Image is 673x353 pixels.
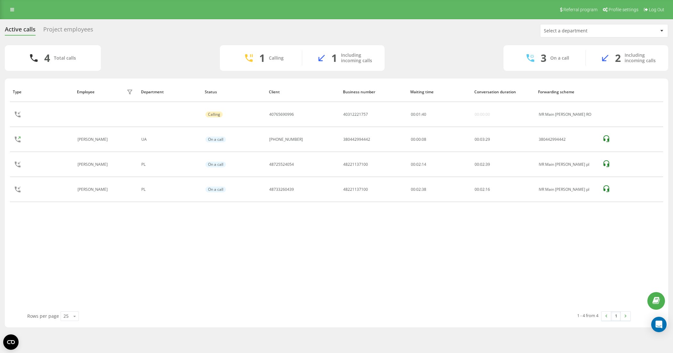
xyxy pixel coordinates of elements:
[625,53,659,63] div: Including incoming calls
[78,187,109,192] div: [PERSON_NAME]
[269,187,294,192] div: 48733260439
[3,334,19,350] button: Open CMP widget
[411,137,468,142] div: 00:00:08
[474,90,532,94] div: Conversation duration
[609,7,638,12] span: Profile settings
[480,187,485,192] span: 02
[141,162,198,167] div: PL
[5,26,36,36] div: Active calls
[205,162,226,167] div: On a call
[577,312,598,319] div: 1 - 4 from 4
[539,137,596,142] div: 380442994442
[539,112,596,117] div: IVR Main [PERSON_NAME] RO
[78,137,109,142] div: [PERSON_NAME]
[63,313,69,319] div: 25
[411,112,415,117] span: 00
[475,162,490,167] div: : :
[78,162,109,167] div: [PERSON_NAME]
[77,90,95,94] div: Employee
[205,187,226,192] div: On a call
[475,187,490,192] div: : :
[141,90,199,94] div: Department
[475,162,479,167] span: 00
[269,55,284,61] div: Calling
[411,112,426,117] div: : :
[343,112,368,117] div: 40312221757
[343,187,368,192] div: 48221137100
[269,90,337,94] div: Client
[43,26,93,36] div: Project employees
[486,162,490,167] span: 39
[13,90,71,94] div: Type
[539,187,596,192] div: IVR Main [PERSON_NAME] pl
[563,7,597,12] span: Referral program
[486,187,490,192] span: 16
[480,137,485,142] span: 03
[538,90,596,94] div: Forwarding scheme
[44,52,50,64] div: 4
[269,162,294,167] div: 48725524054
[331,52,337,64] div: 1
[343,162,368,167] div: 48221137100
[475,137,490,142] div: : :
[611,312,621,321] a: 1
[269,137,303,142] div: [PHONE_NUMBER]
[544,28,620,34] div: Select a department
[480,162,485,167] span: 02
[475,112,490,117] div: 00:00:00
[410,90,468,94] div: Waiting time
[486,137,490,142] span: 29
[539,162,596,167] div: IVR Main [PERSON_NAME] pl
[411,187,468,192] div: 00:02:38
[141,187,198,192] div: PL
[205,137,226,142] div: On a call
[343,90,404,94] div: Business number
[541,52,546,64] div: 3
[475,137,479,142] span: 00
[411,162,468,167] div: 00:02:14
[27,313,59,319] span: Rows per page
[649,7,664,12] span: Log Out
[422,112,426,117] span: 40
[141,137,198,142] div: UA
[651,317,667,332] div: Open Intercom Messenger
[205,112,223,117] div: Calling
[259,52,265,64] div: 1
[54,55,76,61] div: Total calls
[343,137,370,142] div: 380442994442
[475,187,479,192] span: 00
[341,53,375,63] div: Including incoming calls
[416,112,421,117] span: 01
[205,90,263,94] div: Status
[269,112,294,117] div: 40765690996
[550,55,569,61] div: On a call
[615,52,621,64] div: 2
